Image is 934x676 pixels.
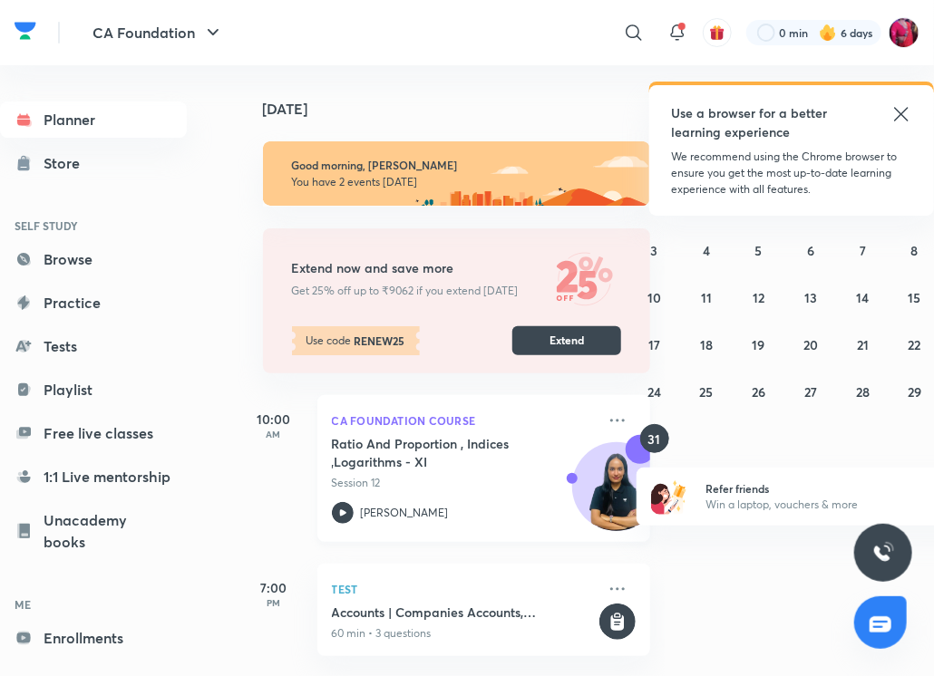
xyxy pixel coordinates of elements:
button: August 22, 2025 [900,330,929,359]
img: morning [263,141,651,206]
p: We recommend using the Chrome browser to ensure you get the most up-to-date learning experience w... [671,149,912,198]
h5: Extend now and save more [292,260,550,276]
abbr: August 3, 2025 [651,242,658,259]
abbr: August 22, 2025 [909,336,921,353]
button: August 17, 2025 [640,330,669,359]
h5: 7:00 [238,578,310,597]
img: Anushka Gupta [889,17,919,48]
button: August 20, 2025 [796,330,825,359]
abbr: August 11, 2025 [701,289,712,306]
button: August 11, 2025 [692,283,721,312]
abbr: August 6, 2025 [807,242,814,259]
button: August 8, 2025 [900,236,929,265]
abbr: August 25, 2025 [700,383,714,401]
img: ttu [872,542,894,564]
abbr: August 5, 2025 [755,242,763,259]
button: August 7, 2025 [848,236,877,265]
abbr: August 15, 2025 [909,289,921,306]
abbr: August 8, 2025 [911,242,919,259]
button: August 13, 2025 [796,283,825,312]
abbr: August 24, 2025 [647,383,661,401]
p: Get 25% off up to ₹9062 if you extend [DATE] [292,284,550,298]
button: August 15, 2025 [900,283,929,312]
button: avatar [703,18,732,47]
button: August 18, 2025 [692,330,721,359]
abbr: August 31, 2025 [648,430,661,448]
p: [PERSON_NAME] [361,505,449,521]
img: Avatar [573,452,660,539]
h4: [DATE] [263,101,669,116]
p: 60 min • 3 questions [332,625,597,642]
button: August 24, 2025 [640,377,669,406]
h6: Good morning, [PERSON_NAME] [292,159,622,172]
abbr: August 17, 2025 [648,336,660,353]
img: Company Logo [15,17,36,44]
abbr: August 10, 2025 [647,289,661,306]
p: PM [238,597,310,608]
p: Test [332,578,597,600]
p: Use code [292,326,420,355]
button: August 5, 2025 [744,236,773,265]
button: August 4, 2025 [692,236,721,265]
p: AM [238,429,310,439]
button: August 6, 2025 [796,236,825,265]
button: August 28, 2025 [848,377,877,406]
img: avatar [709,24,725,41]
h5: Accounts | Companies Accounts, Partnership Accounts, Basics of Accounting [332,604,597,622]
abbr: August 4, 2025 [703,242,710,259]
img: referral [651,478,687,515]
button: August 14, 2025 [848,283,877,312]
button: August 12, 2025 [744,283,773,312]
abbr: August 29, 2025 [908,383,921,401]
abbr: August 14, 2025 [856,289,869,306]
abbr: August 26, 2025 [752,383,765,401]
img: streak [819,24,837,42]
button: CA Foundation [82,14,235,51]
div: Store [44,152,91,174]
button: August 25, 2025 [692,377,721,406]
p: You have 2 events [DATE] [292,175,622,189]
abbr: August 27, 2025 [804,383,817,401]
button: August 10, 2025 [640,283,669,312]
p: Win a laptop, vouchers & more [706,497,929,513]
img: Extend now and save more [549,243,621,315]
button: August 26, 2025 [744,377,773,406]
button: August 3, 2025 [640,236,669,265]
h5: 10:00 [238,410,310,429]
abbr: August 12, 2025 [753,289,764,306]
button: August 27, 2025 [796,377,825,406]
p: CA Foundation Course [332,410,597,431]
h5: Use a browser for a better learning experience [671,103,851,141]
abbr: August 18, 2025 [700,336,713,353]
button: Extend [512,326,621,355]
button: August 31, 2025 [640,424,669,453]
abbr: August 7, 2025 [860,242,866,259]
h6: Refer friends [706,480,929,497]
p: Session 12 [332,475,597,491]
h5: Ratio And Proportion , Indices ,Logarithms - XI [332,435,558,471]
button: August 19, 2025 [744,330,773,359]
button: August 29, 2025 [900,377,929,406]
a: Company Logo [15,17,36,49]
abbr: August 19, 2025 [753,336,765,353]
abbr: August 20, 2025 [803,336,818,353]
abbr: August 28, 2025 [856,383,870,401]
abbr: August 21, 2025 [857,336,869,353]
abbr: August 13, 2025 [804,289,817,306]
button: August 21, 2025 [848,330,877,359]
strong: RENEW25 [352,333,405,349]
